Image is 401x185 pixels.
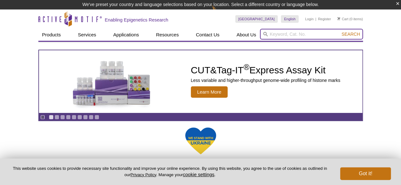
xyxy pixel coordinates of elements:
[83,115,88,120] a: Go to slide 7
[72,115,76,120] a: Go to slide 5
[77,115,82,120] a: Go to slide 6
[260,29,363,40] input: Keyword, Cat. No.
[340,167,391,180] button: Got it!
[212,5,229,20] img: Change Here
[243,63,249,71] sup: ®
[10,166,330,178] p: This website uses cookies to provide necessary site functionality and improve your online experie...
[191,86,228,98] span: Learn More
[40,115,45,120] a: Toggle autoplay
[183,172,214,177] button: cookie settings
[94,115,99,120] a: Go to slide 9
[337,17,340,20] img: Your Cart
[74,29,100,41] a: Services
[66,115,71,120] a: Go to slide 4
[340,31,362,37] button: Search
[341,32,360,37] span: Search
[281,15,299,23] a: English
[318,17,331,21] a: Register
[59,47,164,116] img: CUT&Tag-IT Express Assay Kit
[55,115,59,120] a: Go to slide 2
[191,77,340,83] p: Less variable and higher-throughput genome-wide profiling of histone marks
[49,115,54,120] a: Go to slide 1
[152,29,183,41] a: Resources
[130,172,156,177] a: Privacy Policy
[337,15,363,23] li: (0 items)
[315,15,316,23] li: |
[39,50,362,113] article: CUT&Tag-IT Express Assay Kit
[89,115,94,120] a: Go to slide 8
[38,29,65,41] a: Products
[185,127,217,155] img: We Stand With Ukraine
[192,29,223,41] a: Contact Us
[60,115,65,120] a: Go to slide 3
[191,65,340,75] h2: CUT&Tag-IT Express Assay Kit
[39,50,362,113] a: CUT&Tag-IT Express Assay Kit CUT&Tag-IT®Express Assay Kit Less variable and higher-throughput gen...
[233,29,260,41] a: About Us
[105,17,168,23] h2: Enabling Epigenetics Research
[235,15,278,23] a: [GEOGRAPHIC_DATA]
[109,29,143,41] a: Applications
[337,17,348,21] a: Cart
[305,17,314,21] a: Login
